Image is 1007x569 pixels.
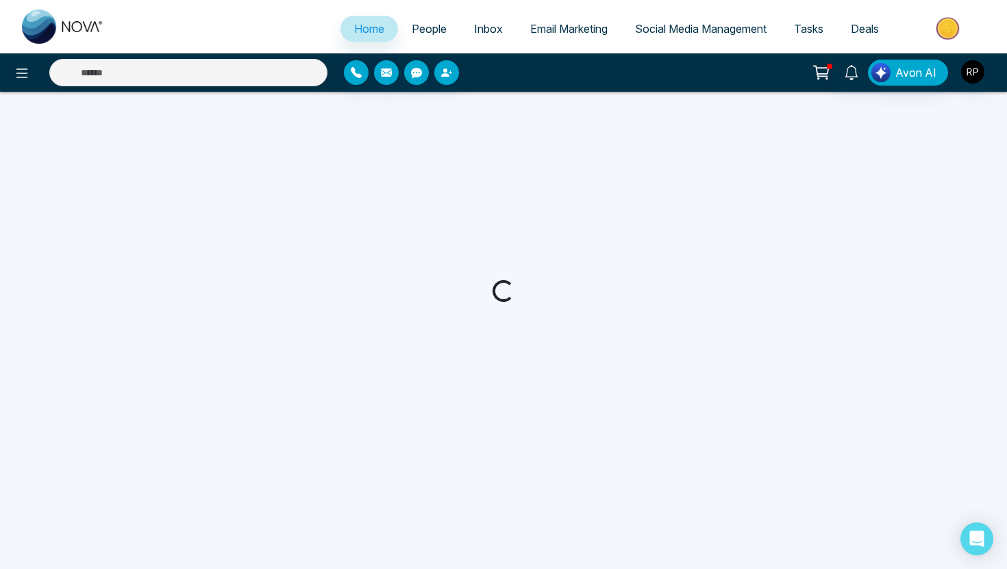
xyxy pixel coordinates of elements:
img: User Avatar [961,60,984,84]
a: Home [340,16,398,42]
div: Open Intercom Messenger [960,522,993,555]
span: People [412,22,447,36]
img: Market-place.gif [899,13,999,44]
span: Home [354,22,384,36]
a: Deals [837,16,893,42]
a: Social Media Management [621,16,780,42]
span: Tasks [794,22,823,36]
span: Inbox [474,22,503,36]
button: Avon AI [868,60,948,86]
a: Tasks [780,16,837,42]
a: Email Marketing [517,16,621,42]
a: People [398,16,460,42]
span: Deals [851,22,879,36]
span: Social Media Management [635,22,767,36]
img: Lead Flow [871,63,891,82]
img: Nova CRM Logo [22,10,104,44]
span: Avon AI [895,64,936,81]
span: Email Marketing [530,22,608,36]
a: Inbox [460,16,517,42]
